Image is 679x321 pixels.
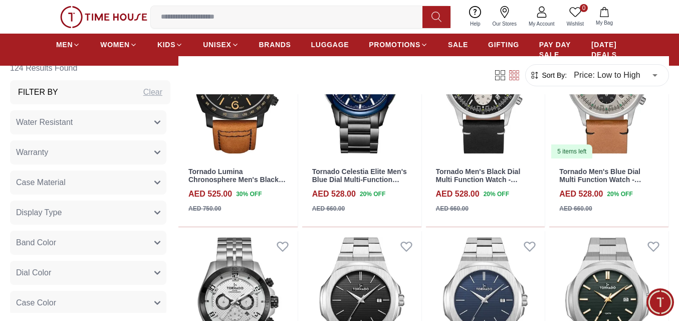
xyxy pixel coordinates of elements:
a: SALE [448,36,468,54]
div: 5 items left [551,144,592,158]
button: My Bag [590,5,619,29]
div: Price: Low to High [567,61,664,89]
a: Tornado Men's Black Dial Multi Function Watch - T24108-SLBB [436,168,521,193]
div: AED 660.00 [312,204,345,213]
span: Wishlist [563,20,588,28]
h6: 124 Results Found [10,56,170,80]
span: SALE [448,40,468,50]
h4: AED 528.00 [312,188,356,200]
div: Chat Widget [646,288,674,316]
h4: AED 528.00 [559,188,603,200]
span: Case Material [16,177,66,189]
a: KIDS [157,36,183,54]
button: Band Color [10,231,166,255]
button: Sort By: [530,70,567,80]
a: UNISEX [203,36,239,54]
a: Our Stores [487,4,523,30]
span: Display Type [16,207,62,219]
div: AED 660.00 [559,204,592,213]
span: Case Color [16,297,56,309]
span: 30 % OFF [236,190,262,199]
button: Case Material [10,171,166,195]
span: BRANDS [259,40,291,50]
span: [DATE] DEALS [591,40,623,60]
span: Help [466,20,485,28]
h4: AED 528.00 [436,188,480,200]
span: 20 % OFF [607,190,632,199]
div: Clear [143,86,162,98]
button: Display Type [10,201,166,225]
a: Tornado Men's Blue Dial Multi Function Watch - T24108-SLEI [559,168,641,193]
a: LUGGAGE [311,36,349,54]
a: Help [464,4,487,30]
span: PAY DAY SALE [539,40,571,60]
a: Tornado Celestia Elite Men's Blue Dial Multi-Function Watch - T6107-XBXL [312,168,407,193]
a: 0Wishlist [561,4,590,30]
button: Warranty [10,140,166,165]
span: My Bag [592,19,617,27]
div: AED 660.00 [436,204,469,213]
a: BRANDS [259,36,291,54]
a: PAY DAY SALE [539,36,571,64]
span: 20 % OFF [360,190,385,199]
a: GIFTING [488,36,519,54]
span: Dial Color [16,267,51,279]
button: Case Color [10,291,166,315]
a: PROMOTIONS [369,36,428,54]
span: LUGGAGE [311,40,349,50]
a: Tornado Lumina Chronosphere Men's Black Dial Chronograph Watch - T9102-[MEDICAL_DATA] [188,168,286,201]
span: PROMOTIONS [369,40,420,50]
h4: AED 525.00 [188,188,232,200]
span: Our Stores [489,20,521,28]
button: Water Resistant [10,110,166,134]
span: Warranty [16,146,48,158]
span: My Account [525,20,559,28]
h3: Filter By [18,86,58,98]
img: ... [60,6,147,28]
div: AED 750.00 [188,204,221,213]
span: 0 [580,4,588,12]
span: UNISEX [203,40,231,50]
span: 20 % OFF [484,190,509,199]
a: [DATE] DEALS [591,36,623,64]
span: Sort By: [540,70,567,80]
span: Water Resistant [16,116,73,128]
a: WOMEN [100,36,137,54]
a: MEN [56,36,80,54]
span: WOMEN [100,40,130,50]
span: GIFTING [488,40,519,50]
span: Band Color [16,237,56,249]
span: KIDS [157,40,175,50]
button: Dial Color [10,261,166,285]
span: MEN [56,40,73,50]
